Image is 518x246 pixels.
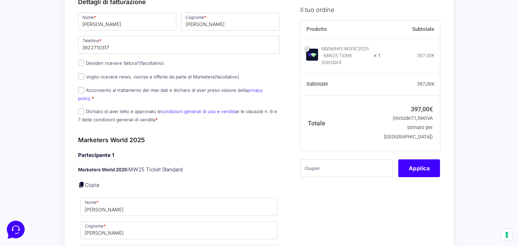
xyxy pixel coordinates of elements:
[78,135,280,145] h3: Marketers World 2025
[300,5,440,14] h3: Il tuo ordine
[78,36,280,54] input: Telefono *
[78,13,177,30] input: Nome *
[5,5,115,16] h2: Ciao da Marketers 👋
[78,60,164,66] label: Desideri ricevere fattura?
[411,106,433,113] bdi: 397,00
[411,116,426,122] span: 71,59
[48,183,90,199] button: Messaggi
[300,21,381,38] th: Prodotto
[78,181,85,188] a: Copia i dettagli dell'acquirente
[59,193,78,199] p: Messaggi
[431,53,434,58] span: €
[78,73,84,79] input: Voglio ricevere news, risorse e offerte da parte di Marketers(facoltativo)
[15,100,112,107] input: Cerca un articolo...
[85,182,99,188] a: Copia
[78,151,280,159] h4: Partecipante 1
[78,87,263,101] a: privacy policy
[45,62,101,67] span: Inizia una conversazione
[181,13,280,30] input: Cognome *
[21,193,32,199] p: Home
[429,106,433,113] span: €
[78,108,84,114] input: Dichiaro di aver letto e approvato lecondizioni generali di uso e venditae le clausole n. 6 e 7 d...
[300,74,381,96] th: Subtotale
[22,38,36,52] img: dark
[300,96,381,151] th: Totale
[73,85,126,90] a: Apri Centro Assistenza
[374,52,381,59] strong: × 1
[5,219,26,240] iframe: Customerly Messenger Launcher
[78,87,263,101] label: Acconsento al trattamento dei miei dati e dichiaro di aver preso visione della
[384,116,433,140] small: (include IVA stimato per [GEOGRAPHIC_DATA])
[417,53,434,58] bdi: 397,00
[78,109,277,122] label: Dichiaro di aver letto e approvato le e le clausole n. 6 e 7 delle condizioni generali di vendita
[11,27,58,33] span: Le tue conversazioni
[78,166,280,174] p: MW25 Ticket Standard
[215,74,239,79] span: (facoltativo)
[423,116,426,122] span: €
[78,74,239,79] label: Voglio ricevere news, risorse e offerte da parte di Marketers
[11,58,126,71] button: Inizia una conversazione
[89,183,131,199] button: Aiuto
[33,38,47,52] img: dark
[78,167,128,172] strong: Marketers World 2025:
[300,159,393,177] input: Coupon
[78,60,84,66] input: Desideri ricevere fattura?(facoltativo)
[501,229,513,241] button: Le tue preferenze relative al consenso per le tecnologie di tracciamento
[11,38,25,52] img: dark
[306,49,318,61] img: Marketers World 2025 - MW25 Ticket Standard
[11,85,53,90] span: Trova una risposta
[417,82,434,87] bdi: 397,00
[5,183,48,199] button: Home
[381,21,440,38] th: Subtotale
[139,60,164,66] span: (facoltativo)
[105,193,115,199] p: Aiuto
[78,87,84,93] input: Acconsento al trattamento dei miei dati e dichiaro di aver preso visione dellaprivacy policy
[321,46,369,66] div: Marketers World 2025 - MW25 Ticket Standard
[398,159,440,177] button: Applica
[161,109,237,114] a: condizioni generali di uso e vendita
[431,82,434,87] span: €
